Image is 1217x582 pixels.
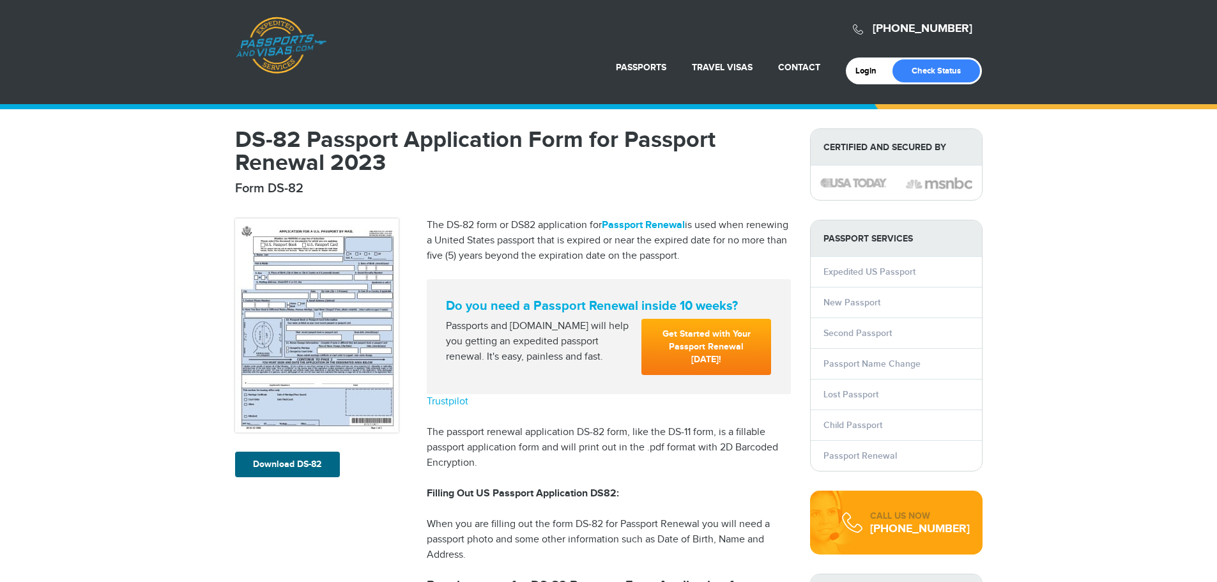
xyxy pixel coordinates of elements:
a: Passport Name Change [823,358,921,369]
a: Child Passport [823,420,882,431]
img: image description [820,178,887,187]
a: [PHONE_NUMBER] [873,22,972,36]
a: Login [855,66,885,76]
strong: Filling Out US Passport Application DS82: [427,487,619,500]
a: Passport Renewal [602,219,685,231]
img: image description [906,176,972,191]
a: Expedited US Passport [823,266,915,277]
a: Get Started with Your Passport Renewal [DATE]! [641,319,771,375]
strong: Certified and Secured by [811,129,982,165]
a: Passports & [DOMAIN_NAME] [236,17,326,74]
a: Travel Visas [692,62,753,73]
div: CALL US NOW [870,510,970,523]
h2: Form DS-82 [235,181,791,196]
a: Lost Passport [823,389,878,400]
a: Trustpilot [427,395,468,408]
a: Check Status [892,59,980,82]
strong: PASSPORT SERVICES [811,220,982,257]
p: The DS-82 form or DS82 application for is used when renewing a United States passport that is exp... [427,218,791,264]
strong: Do you need a Passport Renewal inside 10 weeks? [446,298,772,314]
p: When you are filling out the form DS-82 for Passport Renewal you will need a passport photo and s... [427,517,791,563]
img: DS-82 [235,218,399,433]
div: Passports and [DOMAIN_NAME] will help you getting an expedited passport renewal. It's easy, painl... [441,319,637,365]
a: Download DS-82 [235,452,340,477]
h1: DS-82 Passport Application Form for Passport Renewal 2023 [235,128,791,174]
a: Contact [778,62,820,73]
a: New Passport [823,297,880,308]
a: Second Passport [823,328,892,339]
a: Passports [616,62,666,73]
p: The passport renewal application DS-82 form, like the DS-11 form, is a fillable passport applicat... [427,425,791,471]
a: Passport Renewal [823,450,897,461]
div: [PHONE_NUMBER] [870,523,970,535]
